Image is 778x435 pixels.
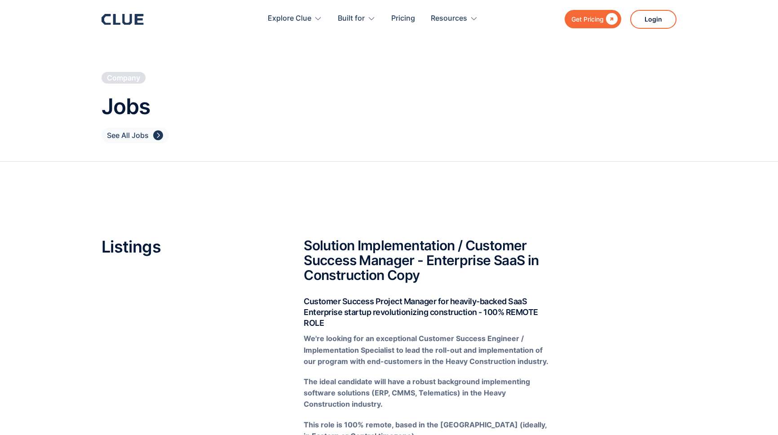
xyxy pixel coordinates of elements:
strong: We're looking for an exceptional Customer Success Engineer / Implementation Specialist to lead th... [304,334,548,365]
a: Pricing [391,4,415,33]
div:  [153,130,163,141]
h2: Solution Implementation / Customer Success Manager - Enterprise SaaS in Construction Copy [304,238,550,283]
a: See All Jobs [102,128,169,143]
div: Company [107,73,140,83]
h4: Customer Success Project Manager for heavily-backed SaaS Enterprise startup revolutionizing const... [304,296,550,328]
div: Built for [338,4,376,33]
a: Login [630,10,676,29]
h2: Listings [102,238,277,256]
h1: Jobs [102,95,676,119]
div: Resources [431,4,467,33]
strong: The ideal candidate will have a robust background implementing software solutions (ERP, CMMS, Tel... [304,377,530,408]
div: Explore Clue [268,4,311,33]
div: Resources [431,4,478,33]
div: Built for [338,4,365,33]
a: Get Pricing [565,10,621,28]
a: Company [102,72,146,84]
div: See All Jobs [107,130,149,141]
div: Get Pricing [571,13,604,25]
div: Explore Clue [268,4,322,33]
p: ‍ [304,333,550,367]
div:  [604,13,618,25]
